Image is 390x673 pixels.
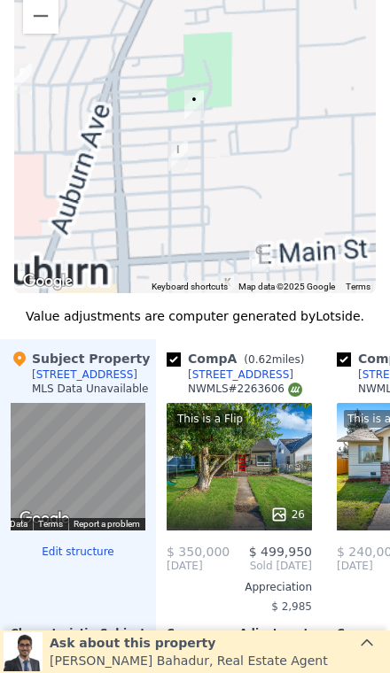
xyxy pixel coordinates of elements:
div: 408 3rd St NE [161,134,195,178]
a: Report a problem [74,519,140,529]
button: Keyboard shortcuts [152,281,228,293]
img: NWMLS Logo [288,383,302,397]
img: Google [15,507,74,530]
div: MLS Data Unavailable [32,382,149,396]
div: [PERSON_NAME] Bahadur , Real Estate Agent [50,652,328,669]
span: 0.62 [248,353,272,366]
div: Subject [78,626,145,640]
a: Open this area in Google Maps (opens a new window) [19,270,77,293]
a: Terms (opens in new tab) [38,519,63,529]
div: This is a Flip [174,410,246,428]
div: 421 4th St NE [177,83,211,128]
div: 107 F St SE [211,267,245,311]
a: Open this area in Google Maps (opens a new window) [15,507,74,530]
div: [DATE] [167,559,215,573]
span: $ 2,985 [271,600,312,613]
span: ( miles) [237,353,311,366]
div: [STREET_ADDRESS] [188,367,293,382]
div: [DATE] [337,559,386,573]
div: 421 A St NE [5,57,39,101]
div: Map [11,403,145,530]
span: Sold [DATE] [215,559,312,573]
div: Adjustments [239,626,312,640]
div: 26 [270,506,305,523]
div: NWMLS # 2263606 [188,382,302,397]
img: Siddhant Bahadur [4,632,43,671]
div: Characteristics [11,626,78,640]
div: Street View [11,403,145,530]
div: 9 G St SE [242,235,276,279]
div: Appreciation [167,580,312,594]
div: Comp A [167,350,311,367]
a: [STREET_ADDRESS] [167,367,293,382]
a: Terms (opens in new tab) [346,282,370,291]
img: Google [19,270,77,293]
span: $ 499,950 [249,545,312,559]
div: Comp [167,626,239,640]
span: Map data ©2025 Google [238,282,335,291]
span: $ 350,000 [167,545,230,559]
div: Ask about this property [50,634,328,652]
div: Subject Property [11,350,150,367]
button: Edit structure [11,545,145,559]
div: [STREET_ADDRESS] [32,367,137,382]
